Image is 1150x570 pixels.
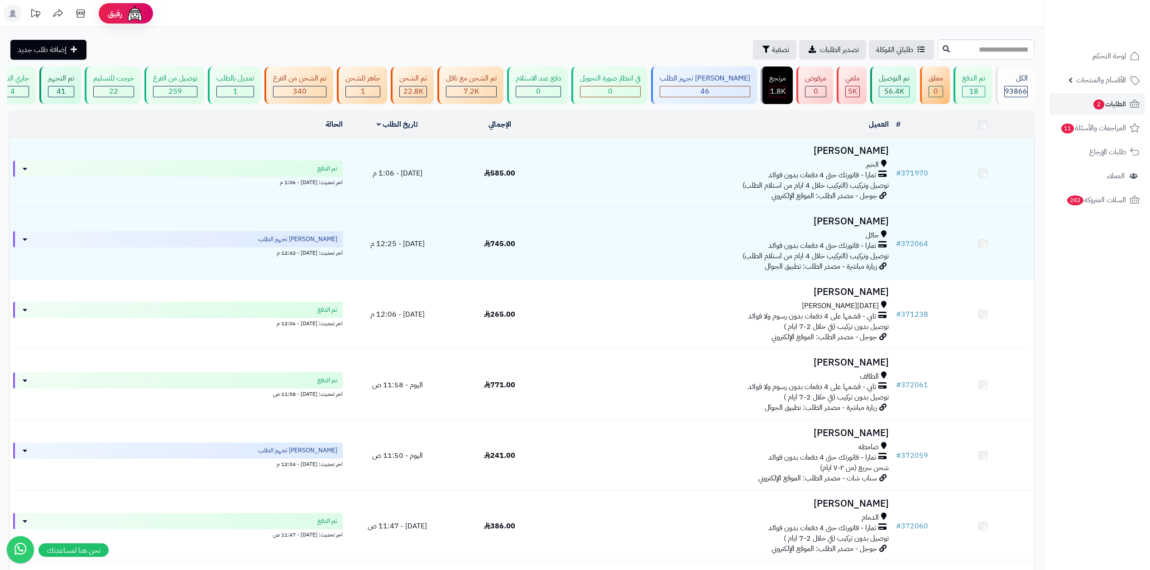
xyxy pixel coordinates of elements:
a: # [896,119,901,130]
a: تم الشحن من الفرع 340 [263,66,335,104]
span: 282 [1067,195,1083,205]
span: 745.00 [484,238,515,249]
span: 22.8K [403,86,423,97]
div: اخر تحديث: [DATE] - 11:58 ص [13,389,343,398]
span: تم الدفع [317,517,337,526]
span: المراجعات والأسئلة [1060,122,1126,134]
a: العملاء [1049,165,1145,187]
span: # [896,309,901,320]
a: الحالة [326,119,343,130]
div: مرفوض [805,73,826,84]
span: تم الدفع [317,376,337,385]
span: تم الدفع [317,164,337,173]
div: 0 [516,86,561,97]
div: اخر تحديث: [DATE] - 12:42 م [13,247,343,257]
div: معلق [929,73,943,84]
div: مرتجع [769,73,786,84]
div: 22 [94,86,134,97]
span: تمارا - فاتورتك حتى 4 دفعات بدون فوائد [768,241,876,251]
a: ملغي 5K [835,66,868,104]
span: توصيل بدون تركيب (في خلال 2-7 ايام ) [784,392,889,403]
a: الإجمالي [489,119,511,130]
span: 0 [536,86,541,97]
span: زيارة مباشرة - مصدر الطلب: تطبيق الجوال [765,261,877,272]
span: 771.00 [484,380,515,390]
span: 41 [57,86,66,97]
span: [DATE] - 12:06 م [370,309,425,320]
span: 11 [1061,123,1074,133]
a: تم الشحن 22.8K [389,66,436,104]
span: 340 [293,86,307,97]
span: تمارا - فاتورتك حتى 4 دفعات بدون فوائد [768,452,876,463]
span: 259 [168,86,182,97]
div: 41 [48,86,74,97]
a: الكل93866 [994,66,1036,104]
span: جوجل - مصدر الطلب: الموقع الإلكتروني [771,190,877,201]
span: تابي - قسّمها على 4 دفعات بدون رسوم ولا فوائد [748,382,876,392]
a: خرجت للتسليم 22 [83,66,143,104]
a: تم الدفع 18 [952,66,994,104]
div: 56408 [879,86,909,97]
div: ملغي [845,73,860,84]
a: #372064 [896,238,928,249]
span: [DATE] - 11:47 ص [368,521,427,532]
a: تم التوصيل 56.4K [868,66,918,104]
a: إضافة طلب جديد [10,40,86,60]
span: # [896,238,901,249]
div: 0 [929,86,943,97]
div: خرجت للتسليم [93,73,134,84]
div: اخر تحديث: [DATE] - 12:04 م [13,459,343,468]
span: اليوم - 11:58 ص [372,380,423,390]
span: 2 [1093,100,1104,109]
span: تابي - قسّمها على 4 دفعات بدون رسوم ولا فوائد [748,311,876,322]
span: [PERSON_NAME] تجهيز الطلب [258,235,337,244]
span: [DATE] - 12:25 م [370,238,425,249]
span: 56.4K [884,86,904,97]
a: #372059 [896,450,928,461]
a: مرفوض 0 [795,66,835,104]
div: 4950 [846,86,859,97]
h3: [PERSON_NAME] [555,428,889,438]
span: الأقسام والمنتجات [1076,74,1126,86]
div: 7223 [446,86,496,97]
a: السلات المتروكة282 [1049,189,1145,211]
div: اخر تحديث: [DATE] - 1:06 م [13,177,343,186]
span: الدمام [862,513,879,523]
span: جوجل - مصدر الطلب: الموقع الإلكتروني [771,332,877,342]
span: 18 [969,86,978,97]
span: تم الدفع [317,305,337,314]
span: تصدير الطلبات [820,44,859,55]
a: #371970 [896,168,928,179]
div: تعديل بالطلب [216,73,254,84]
span: طلباتي المُوكلة [876,44,913,55]
a: طلبات الإرجاع [1049,141,1145,163]
span: 386.00 [484,521,515,532]
span: زيارة مباشرة - مصدر الطلب: تطبيق الجوال [765,402,877,413]
h3: [PERSON_NAME] [555,146,889,156]
div: اخر تحديث: [DATE] - 11:47 ص [13,529,343,539]
span: اليوم - 11:50 ص [372,450,423,461]
div: 1 [217,86,254,97]
span: حائل [866,230,879,241]
div: جاهز للشحن [345,73,380,84]
span: توصيل وتركيب (التركيب خلال 4 ايام من استلام الطلب) [743,251,889,261]
div: 0 [805,86,826,97]
div: تم الدفع [962,73,985,84]
div: 259 [153,86,197,97]
span: طلبات الإرجاع [1089,146,1126,158]
span: شحن سريع (من ٢-٧ ايام) [820,462,889,473]
span: تمارا - فاتورتك حتى 4 دفعات بدون فوائد [768,523,876,533]
a: الطلبات2 [1049,93,1145,115]
div: اخر تحديث: [DATE] - 12:06 م [13,318,343,328]
span: 4 [10,86,15,97]
span: # [896,380,901,390]
div: تم الشحن [399,73,427,84]
span: 1 [233,86,238,97]
div: 1 [346,86,380,97]
span: تصفية [772,44,789,55]
a: معلق 0 [918,66,952,104]
span: 22 [109,86,118,97]
div: الكل [1004,73,1028,84]
span: السلات المتروكة [1066,194,1126,206]
a: #371238 [896,309,928,320]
